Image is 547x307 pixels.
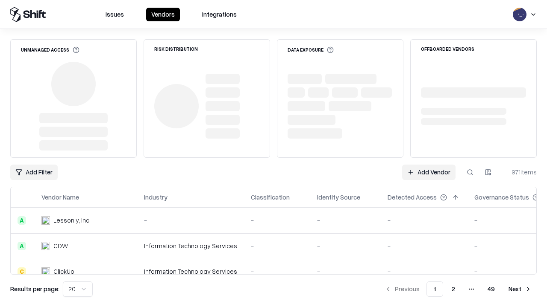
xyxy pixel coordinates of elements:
[251,241,303,250] div: -
[251,216,303,225] div: -
[144,241,237,250] div: Information Technology Services
[317,216,374,225] div: -
[445,281,462,297] button: 2
[41,242,50,250] img: CDW
[18,216,26,225] div: A
[154,46,198,51] div: Risk Distribution
[379,281,537,297] nav: pagination
[18,242,26,250] div: A
[53,241,68,250] div: CDW
[426,281,443,297] button: 1
[503,168,537,177] div: 971 items
[53,216,91,225] div: Lessonly, Inc.
[144,216,237,225] div: -
[251,267,303,276] div: -
[144,267,237,276] div: Information Technology Services
[288,46,334,53] div: Data Exposure
[197,8,242,21] button: Integrations
[10,284,59,293] p: Results per page:
[100,8,129,21] button: Issues
[481,281,502,297] button: 49
[41,267,50,276] img: ClickUp
[41,193,79,202] div: Vendor Name
[388,267,461,276] div: -
[21,46,79,53] div: Unmanaged Access
[251,193,290,202] div: Classification
[388,193,437,202] div: Detected Access
[388,216,461,225] div: -
[421,46,474,51] div: Offboarded Vendors
[41,216,50,225] img: Lessonly, Inc.
[317,241,374,250] div: -
[402,165,456,180] a: Add Vendor
[146,8,180,21] button: Vendors
[53,267,74,276] div: ClickUp
[474,193,529,202] div: Governance Status
[388,241,461,250] div: -
[503,281,537,297] button: Next
[10,165,58,180] button: Add Filter
[18,267,26,276] div: C
[144,193,168,202] div: Industry
[317,193,360,202] div: Identity Source
[317,267,374,276] div: -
